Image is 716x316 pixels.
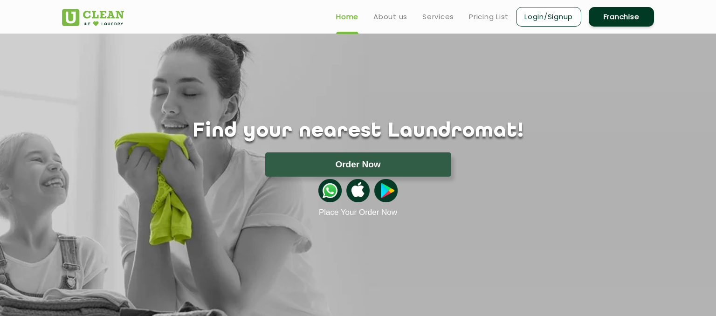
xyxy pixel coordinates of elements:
[469,11,509,22] a: Pricing List
[346,179,370,202] img: apple-icon.png
[55,120,661,143] h1: Find your nearest Laundromat!
[319,208,397,217] a: Place Your Order Now
[62,9,124,26] img: UClean Laundry and Dry Cleaning
[422,11,454,22] a: Services
[516,7,581,27] a: Login/Signup
[373,11,407,22] a: About us
[318,179,342,202] img: whatsappicon.png
[336,11,358,22] a: Home
[589,7,654,27] a: Franchise
[374,179,398,202] img: playstoreicon.png
[265,152,451,177] button: Order Now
